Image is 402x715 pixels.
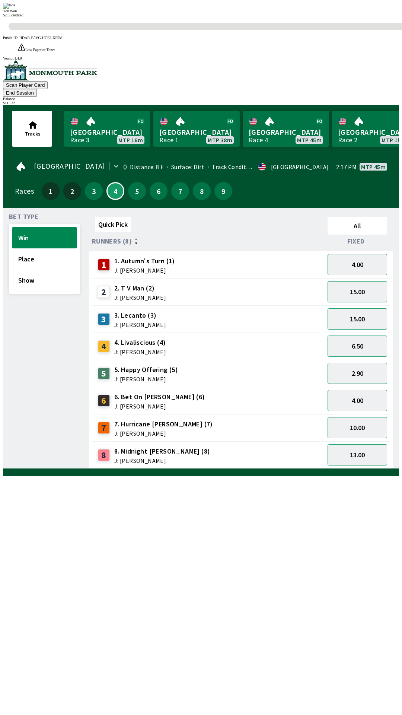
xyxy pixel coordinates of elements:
[114,295,166,301] span: J: [PERSON_NAME]
[44,188,58,194] span: 1
[12,270,77,291] button: Show
[114,349,166,355] span: J: [PERSON_NAME]
[328,390,387,411] button: 4.00
[204,163,270,171] span: Track Condition: Firm
[98,220,128,229] span: Quick Pick
[34,163,105,169] span: [GEOGRAPHIC_DATA]
[159,137,179,143] div: Race 1
[3,56,399,60] div: Version 1.4.0
[3,101,399,105] div: $ 113.22
[130,188,144,194] span: 5
[70,137,89,143] div: Race 3
[92,238,132,244] span: Runners (8)
[153,111,240,147] a: [GEOGRAPHIC_DATA]Race 1MTP 38m
[25,48,55,52] span: Low Paper or Toner
[328,417,387,438] button: 10.00
[98,313,110,325] div: 3
[92,238,325,245] div: Runners (8)
[15,188,34,194] div: Races
[114,447,210,456] span: 8. Midnight [PERSON_NAME] (8)
[106,182,124,200] button: 4
[350,451,365,459] span: 13.00
[98,395,110,407] div: 6
[64,111,150,147] a: [GEOGRAPHIC_DATA]Race 3MTP 16m
[12,248,77,270] button: Place
[123,164,127,170] div: 0
[297,137,322,143] span: MTP 45m
[98,449,110,461] div: 8
[18,276,71,285] span: Show
[195,188,209,194] span: 8
[3,9,399,13] div: You Won
[271,164,329,170] div: [GEOGRAPHIC_DATA]
[114,376,178,382] span: J: [PERSON_NAME]
[114,311,166,320] span: 3. Lecanto (3)
[114,419,213,429] span: 7. Hurricane [PERSON_NAME] (7)
[42,182,60,200] button: 1
[118,137,143,143] span: MTP 16m
[361,164,386,170] span: MTP 45m
[114,430,213,436] span: J: [PERSON_NAME]
[249,127,323,137] span: [GEOGRAPHIC_DATA]
[193,182,211,200] button: 8
[171,182,189,200] button: 7
[249,137,268,143] div: Race 4
[216,188,230,194] span: 9
[328,281,387,302] button: 15.00
[328,336,387,357] button: 6.50
[3,3,15,9] img: tada
[350,315,365,323] span: 15.00
[87,188,101,194] span: 3
[109,189,122,193] span: 4
[338,137,357,143] div: Race 2
[18,255,71,263] span: Place
[151,188,166,194] span: 6
[114,283,166,293] span: 2. T V Man (2)
[352,260,363,269] span: 4.00
[243,111,329,147] a: [GEOGRAPHIC_DATA]Race 4MTP 45m
[163,163,204,171] span: Surface: Dirt
[347,238,365,244] span: Fixed
[214,182,232,200] button: 9
[114,365,178,375] span: 5. Happy Offering (5)
[98,340,110,352] div: 4
[328,254,387,275] button: 4.00
[98,259,110,271] div: 1
[350,423,365,432] span: 10.00
[70,127,144,137] span: [GEOGRAPHIC_DATA]
[114,403,205,409] span: J: [PERSON_NAME]
[328,308,387,330] button: 15.00
[19,36,63,40] span: HDAR-B5VG-HCE3-XP5M
[98,368,110,379] div: 5
[3,36,399,40] div: Public ID:
[173,188,187,194] span: 7
[352,342,363,350] span: 6.50
[336,164,357,170] span: 2:17 PM
[128,182,146,200] button: 5
[25,130,41,137] span: Tracks
[95,217,131,232] button: Quick Pick
[98,422,110,434] div: 7
[331,222,384,230] span: All
[3,89,37,97] button: End Session
[350,287,365,296] span: 15.00
[328,217,387,235] button: All
[114,338,166,347] span: 4. Livaliscious (4)
[12,111,52,147] button: Tracks
[325,238,390,245] div: Fixed
[159,127,234,137] span: [GEOGRAPHIC_DATA]
[12,227,77,248] button: Win
[9,214,38,220] span: Bet Type
[114,458,210,464] span: J: [PERSON_NAME]
[63,182,81,200] button: 2
[114,392,205,402] span: 6. Bet On [PERSON_NAME] (6)
[85,182,103,200] button: 3
[65,188,79,194] span: 2
[114,322,166,328] span: J: [PERSON_NAME]
[114,267,175,273] span: J: [PERSON_NAME]
[3,81,48,89] button: Scan Player Card
[3,60,97,80] img: venue logo
[3,97,399,101] div: Balance
[328,444,387,465] button: 13.00
[18,233,71,242] span: Win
